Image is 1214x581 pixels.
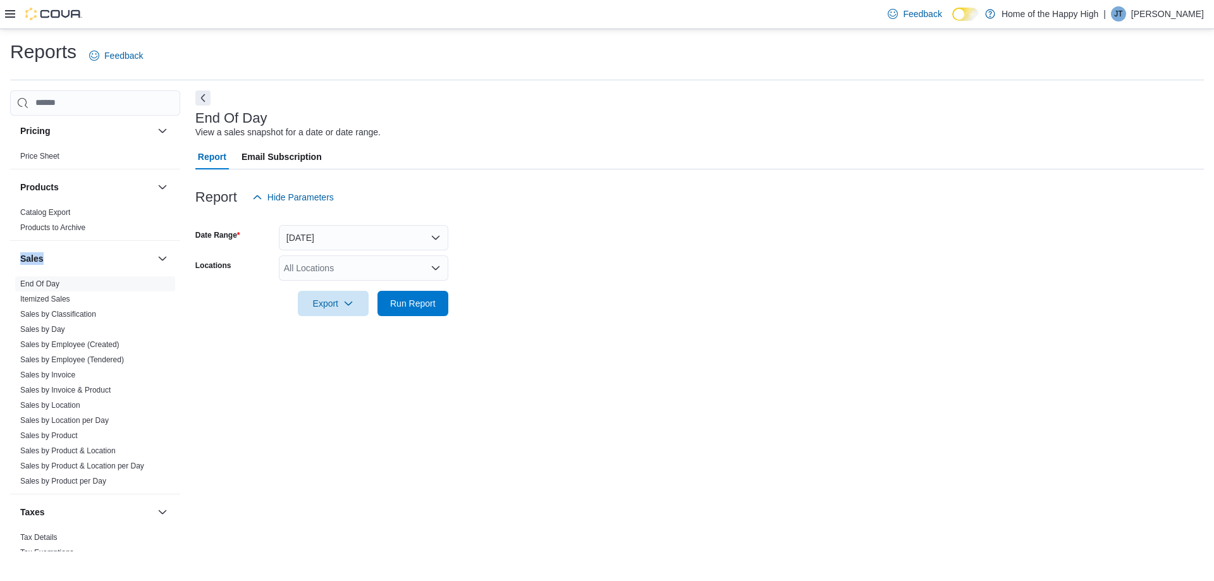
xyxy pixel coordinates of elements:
[20,431,78,441] span: Sales by Product
[20,279,59,288] a: End Of Day
[20,532,58,542] span: Tax Details
[20,181,152,193] button: Products
[20,207,70,217] span: Catalog Export
[20,548,74,557] a: Tax Exemptions
[20,446,116,455] a: Sales by Product & Location
[1103,6,1106,21] p: |
[20,181,59,193] h3: Products
[267,191,334,204] span: Hide Parameters
[20,340,120,349] a: Sales by Employee (Created)
[195,126,381,139] div: View a sales snapshot for a date or date range.
[20,506,152,518] button: Taxes
[20,386,111,394] a: Sales by Invoice & Product
[20,547,74,558] span: Tax Exemptions
[20,355,124,364] a: Sales by Employee (Tendered)
[20,223,85,233] span: Products to Archive
[20,401,80,410] a: Sales by Location
[1114,6,1122,21] span: JT
[20,446,116,456] span: Sales by Product & Location
[195,230,240,240] label: Date Range
[20,152,59,161] a: Price Sheet
[20,355,124,365] span: Sales by Employee (Tendered)
[20,416,109,425] a: Sales by Location per Day
[20,310,96,319] a: Sales by Classification
[305,291,361,316] span: Export
[20,125,50,137] h3: Pricing
[247,185,339,210] button: Hide Parameters
[10,530,180,565] div: Taxes
[20,324,65,334] span: Sales by Day
[20,431,78,440] a: Sales by Product
[20,252,152,265] button: Sales
[20,309,96,319] span: Sales by Classification
[20,325,65,334] a: Sales by Day
[390,297,436,310] span: Run Report
[104,49,143,62] span: Feedback
[20,252,44,265] h3: Sales
[195,260,231,271] label: Locations
[377,291,448,316] button: Run Report
[20,477,106,486] a: Sales by Product per Day
[25,8,82,20] img: Cova
[903,8,941,20] span: Feedback
[20,339,120,350] span: Sales by Employee (Created)
[20,506,45,518] h3: Taxes
[20,279,59,289] span: End Of Day
[1002,6,1098,21] p: Home of the Happy High
[195,111,267,126] h3: End Of Day
[155,123,170,138] button: Pricing
[20,385,111,395] span: Sales by Invoice & Product
[155,505,170,520] button: Taxes
[20,370,75,379] a: Sales by Invoice
[20,223,85,232] a: Products to Archive
[195,190,237,205] h3: Report
[20,370,75,380] span: Sales by Invoice
[1131,6,1204,21] p: [PERSON_NAME]
[20,533,58,542] a: Tax Details
[155,180,170,195] button: Products
[20,461,144,471] span: Sales by Product & Location per Day
[242,144,322,169] span: Email Subscription
[10,276,180,494] div: Sales
[10,205,180,240] div: Products
[20,208,70,217] a: Catalog Export
[84,43,148,68] a: Feedback
[20,415,109,425] span: Sales by Location per Day
[20,151,59,161] span: Price Sheet
[10,149,180,169] div: Pricing
[1111,6,1126,21] div: Joel Thomas
[20,295,70,303] a: Itemized Sales
[20,125,152,137] button: Pricing
[10,39,77,64] h1: Reports
[198,144,226,169] span: Report
[431,263,441,273] button: Open list of options
[20,462,144,470] a: Sales by Product & Location per Day
[155,251,170,266] button: Sales
[279,225,448,250] button: [DATE]
[20,400,80,410] span: Sales by Location
[952,8,979,21] input: Dark Mode
[883,1,947,27] a: Feedback
[20,476,106,486] span: Sales by Product per Day
[195,90,211,106] button: Next
[298,291,369,316] button: Export
[20,294,70,304] span: Itemized Sales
